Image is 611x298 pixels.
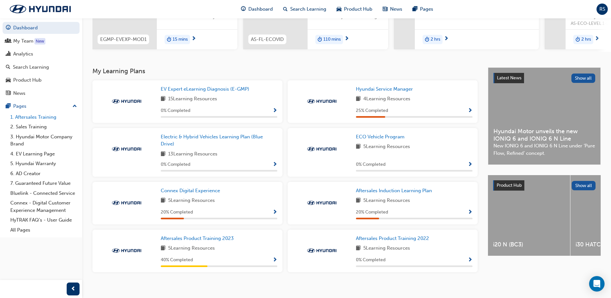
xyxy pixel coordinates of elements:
span: next-icon [191,36,196,42]
span: book-icon [161,150,166,158]
span: Hyundai Motor unveils the new IONIQ 6 and IONIQ 6 N Line [493,128,595,142]
div: Product Hub [13,76,42,84]
img: Trak [304,98,339,104]
span: 0 % Completed [161,107,190,114]
span: Show Progress [272,210,277,215]
span: EV Expert eLearning Diagnosis (E-GMP) [161,86,249,92]
span: pages-icon [6,104,11,109]
img: Trak [304,200,339,206]
button: Show Progress [272,107,277,115]
img: Trak [3,2,77,16]
span: Electric & Hybrid Vehicles Learning Plan (Blue Drive) [161,134,263,147]
span: 110 mins [323,36,341,43]
a: Hyundai Service Manager [356,85,415,93]
span: 15 mins [173,36,188,43]
div: News [13,90,25,97]
span: 20 % Completed [356,209,388,216]
a: guage-iconDashboard [236,3,278,16]
span: 40 % Completed [161,256,193,264]
button: Show all [572,181,596,190]
span: guage-icon [241,5,246,13]
span: Product Hub [497,183,522,188]
span: Show Progress [272,257,277,263]
span: ECO Vehicle Program [356,134,405,140]
a: ECO Vehicle Program [356,133,407,141]
div: My Team [13,37,33,45]
a: Product Hub [3,74,80,86]
span: New IONIQ 6 and IONIQ 6 N Line under ‘Pure Flow, Refined’ concept. [493,142,595,157]
button: Show all [571,74,596,83]
span: Show Progress [272,162,277,168]
span: Show Progress [272,108,277,114]
button: Show Progress [468,107,473,115]
span: Show Progress [468,257,473,263]
img: Trak [304,247,339,254]
a: Electric & Hybrid Vehicles Learning Plan (Blue Drive) [161,133,277,148]
a: i20 N (BC3) [488,175,570,256]
img: Trak [109,98,144,104]
span: next-icon [595,36,599,42]
span: duration-icon [318,35,322,44]
button: RS [597,4,608,15]
a: My Team [3,35,80,47]
span: 4 Learning Resources [363,95,410,103]
span: 25 % Completed [356,107,388,114]
span: prev-icon [71,285,76,293]
span: book-icon [356,143,361,151]
button: Show Progress [468,256,473,264]
span: AS-FL-ECOVID [251,36,284,43]
span: search-icon [283,5,288,13]
button: Pages [3,100,80,112]
a: Aftersales Product Training 2023 [161,235,236,242]
img: Trak [109,146,144,152]
span: Show Progress [468,210,473,215]
span: 0 % Completed [356,256,386,264]
div: Search Learning [13,64,49,71]
span: next-icon [444,36,449,42]
span: 0 % Completed [161,161,190,168]
span: 5 Learning Resources [168,244,215,253]
span: book-icon [356,244,361,253]
a: Aftersales Induction Learning Plan [356,187,434,194]
span: 13 Learning Resources [168,150,217,158]
span: Product Hub [344,5,372,13]
span: book-icon [161,244,166,253]
a: 7. Guaranteed Future Value [8,178,80,188]
img: Trak [109,200,144,206]
a: 3. Hyundai Motor Company Brand [8,132,80,149]
span: Show Progress [468,108,473,114]
span: next-icon [344,36,349,42]
span: news-icon [6,91,11,96]
span: duration-icon [425,35,429,44]
span: EGMP-EVEXP-MOD1 [100,36,147,43]
img: Trak [304,146,339,152]
a: Connex Digital Experience [161,187,223,194]
button: Show Progress [468,161,473,169]
span: car-icon [337,5,341,13]
div: Tooltip anchor [34,38,45,45]
span: Aftersales Product Training 2022 [356,235,429,241]
a: All Pages [8,225,80,235]
span: News [390,5,402,13]
a: Search Learning [3,61,80,73]
span: 5 Learning Resources [168,197,215,205]
span: RS [599,5,605,13]
div: Pages [13,103,26,110]
h3: My Learning Plans [92,67,478,75]
span: Search Learning [290,5,326,13]
span: 15 Learning Resources [168,95,217,103]
span: Pages [420,5,433,13]
button: DashboardMy TeamAnalyticsSearch LearningProduct HubNews [3,21,80,100]
a: HyTRAK FAQ's - User Guide [8,215,80,225]
span: Connex Digital Experience [161,188,220,194]
span: 5 Learning Resources [363,143,410,151]
span: Aftersales Product Training 2023 [161,235,234,241]
a: car-iconProduct Hub [331,3,377,16]
a: Bluelink - Connected Service [8,188,80,198]
a: Aftersales Product Training 2022 [356,235,432,242]
span: people-icon [6,38,11,44]
a: pages-iconPages [407,3,438,16]
a: 6. AD Creator [8,169,80,179]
